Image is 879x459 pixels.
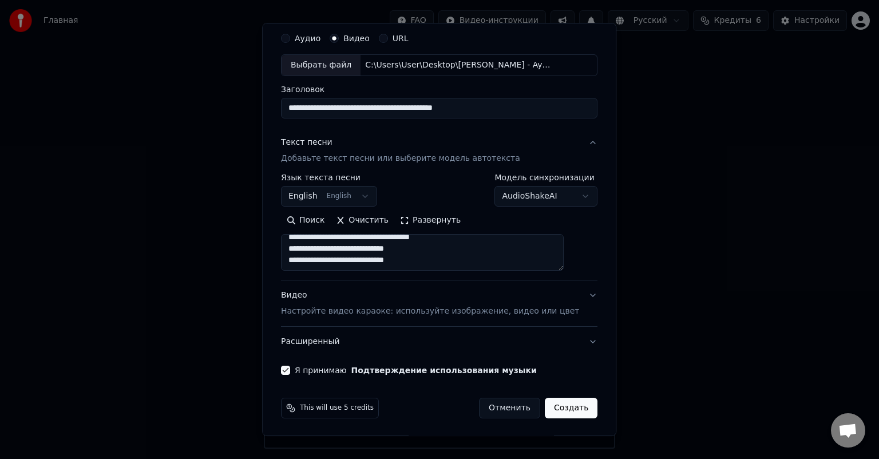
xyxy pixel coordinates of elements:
[281,137,332,148] div: Текст песни
[281,173,377,181] label: Язык текста песни
[351,366,537,374] button: Я принимаю
[281,290,579,317] div: Видео
[394,211,466,230] button: Развернуть
[479,398,540,418] button: Отменить
[495,173,598,181] label: Модель синхронизации
[282,55,361,76] div: Выбрать файл
[281,153,520,164] p: Добавьте текст песни или выберите модель автотекста
[331,211,395,230] button: Очистить
[300,403,374,413] span: This will use 5 credits
[361,60,555,71] div: C:\Users\User\Desktop\[PERSON_NAME] - Aydym.com.mp4
[281,85,597,93] label: Заголовок
[295,366,537,374] label: Я принимаю
[281,128,597,173] button: Текст песниДобавьте текст песни или выберите модель автотекста
[295,34,320,42] label: Аудио
[281,211,330,230] button: Поиск
[343,34,370,42] label: Видео
[281,173,597,280] div: Текст песниДобавьте текст песни или выберите модель автотекста
[393,34,409,42] label: URL
[281,327,597,357] button: Расширенный
[545,398,597,418] button: Создать
[281,280,597,326] button: ВидеоНастройте видео караоке: используйте изображение, видео или цвет
[281,306,579,317] p: Настройте видео караоке: используйте изображение, видео или цвет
